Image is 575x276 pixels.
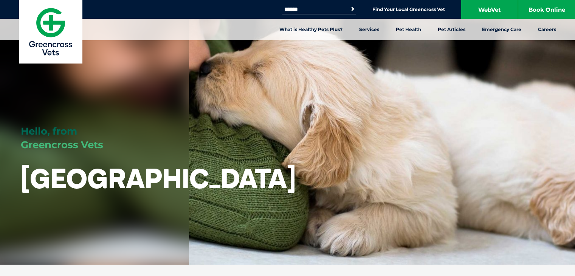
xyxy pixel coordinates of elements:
[474,19,530,40] a: Emergency Care
[351,19,387,40] a: Services
[429,19,474,40] a: Pet Articles
[21,163,296,193] h1: [GEOGRAPHIC_DATA]
[530,19,564,40] a: Careers
[372,6,445,12] a: Find Your Local Greencross Vet
[21,139,103,151] span: Greencross Vets
[349,5,356,13] button: Search
[387,19,429,40] a: Pet Health
[21,125,77,137] span: Hello, from
[271,19,351,40] a: What is Healthy Pets Plus?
